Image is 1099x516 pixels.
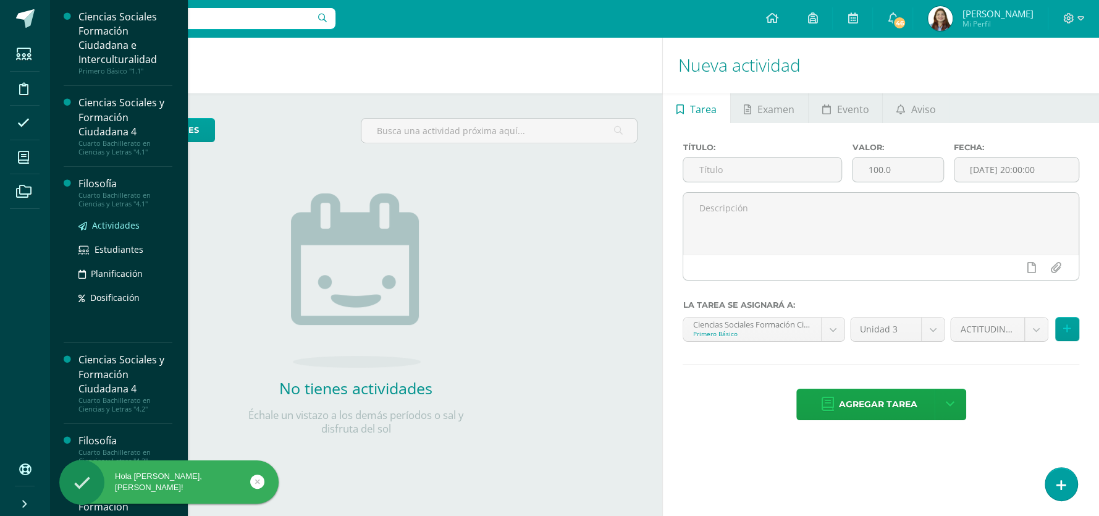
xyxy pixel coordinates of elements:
span: Planificación [91,268,143,279]
a: FilosofíaCuarto Bachillerato en Ciencias y Letras "4.2" [78,434,172,465]
h1: Actividades [64,37,647,93]
div: Filosofía [78,177,172,191]
span: [PERSON_NAME] [962,7,1033,20]
a: Aviso [883,93,949,123]
a: Ciencias Sociales y Formación Ciudadana 4Cuarto Bachillerato en Ciencias y Letras "4.2" [78,353,172,413]
div: Hola [PERSON_NAME], [PERSON_NAME]! [59,471,279,493]
div: Cuarto Bachillerato en Ciencias y Letras "4.1" [78,139,172,156]
img: no_activities.png [291,193,421,368]
a: Ciencias Sociales Formación Ciudadana e InterculturalidadPrimero Básico "1.1" [78,10,172,75]
a: Unidad 3 [851,318,945,341]
div: Ciencias Sociales Formación Ciudadana e Interculturalidad '1.1' [693,318,812,329]
a: Estudiantes [78,242,172,256]
div: Ciencias Sociales Formación Ciudadana e Interculturalidad [78,10,172,67]
div: Cuarto Bachillerato en Ciencias y Letras "4.2" [78,396,172,413]
a: Ciencias Sociales y Formación Ciudadana 4Cuarto Bachillerato en Ciencias y Letras "4.1" [78,96,172,156]
span: Mi Perfil [962,19,1033,29]
h1: Nueva actividad [678,37,1084,93]
span: 46 [893,16,906,30]
div: Cuarto Bachillerato en Ciencias y Letras "4.2" [78,448,172,465]
a: Ciencias Sociales Formación Ciudadana e Interculturalidad '1.1'Primero Básico [683,318,844,341]
span: Actividades [92,219,140,231]
div: Filosofía [78,434,172,448]
a: Planificación [78,266,172,281]
div: Primero Básico [693,329,812,338]
div: Ciencias Sociales y Formación Ciudadana 4 [78,353,172,395]
span: Evento [836,95,869,124]
a: Tarea [663,93,730,123]
input: Puntos máximos [853,158,943,182]
span: Examen [757,95,794,124]
input: Título [683,158,841,182]
span: ACTITUDINAL (15.0pts) [960,318,1015,341]
h2: No tienes actividades [232,378,479,399]
a: FilosofíaCuarto Bachillerato en Ciencias y Letras "4.1" [78,177,172,208]
img: 9dacb0ef9e065e0d8aad77808540cffa.png [928,6,953,31]
input: Busca un usuario... [57,8,335,29]
input: Busca una actividad próxima aquí... [361,119,637,143]
label: Título: [683,143,842,152]
span: Unidad 3 [860,318,912,341]
label: Valor: [852,143,943,152]
label: Fecha: [954,143,1079,152]
div: Ciencias Sociales y Formación Ciudadana 4 [78,96,172,138]
a: Dosificación [78,290,172,305]
a: Actividades [78,218,172,232]
a: Examen [731,93,808,123]
div: Cuarto Bachillerato en Ciencias y Letras "4.1" [78,191,172,208]
span: Agregar tarea [839,389,917,420]
span: Dosificación [90,292,140,303]
span: Estudiantes [95,243,143,255]
input: Fecha de entrega [954,158,1079,182]
div: Primero Básico "1.1" [78,67,172,75]
a: ACTITUDINAL (15.0pts) [951,318,1048,341]
p: Échale un vistazo a los demás períodos o sal y disfruta del sol [232,408,479,436]
a: Evento [809,93,882,123]
span: Aviso [911,95,936,124]
label: La tarea se asignará a: [683,300,1079,310]
span: Tarea [690,95,717,124]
